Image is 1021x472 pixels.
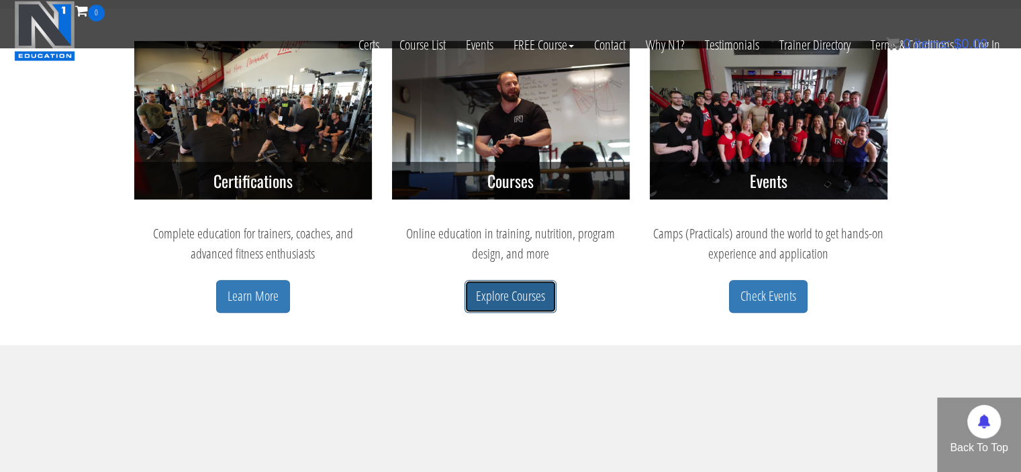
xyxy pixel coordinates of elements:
a: Log In [964,21,1010,68]
a: 0 items: $0.00 [886,36,987,51]
p: Online education in training, nutrition, program design, and more [392,224,630,264]
img: n1-events [650,41,887,199]
img: n1-certifications [134,41,372,199]
span: $ [954,36,961,51]
a: Explore Courses [465,280,556,313]
a: 0 [75,1,105,19]
span: 0 [903,36,910,51]
img: n1-courses [392,41,630,199]
p: Back To Top [937,440,1021,456]
a: Course List [389,21,456,68]
h3: Courses [392,162,630,199]
a: Learn More [216,280,290,313]
a: Contact [584,21,636,68]
img: icon11.png [886,37,900,50]
bdi: 0.00 [954,36,987,51]
h3: Events [650,162,887,199]
a: Certs [348,21,389,68]
span: items: [914,36,950,51]
img: n1-education [14,1,75,61]
p: Camps (Practicals) around the world to get hands-on experience and application [650,224,887,264]
a: Trainer Directory [769,21,861,68]
h3: Certifications [134,162,372,199]
p: Complete education for trainers, coaches, and advanced fitness enthusiasts [134,224,372,264]
a: Events [456,21,503,68]
a: Testimonials [695,21,769,68]
a: FREE Course [503,21,584,68]
span: 0 [88,5,105,21]
a: Terms & Conditions [861,21,964,68]
a: Check Events [729,280,808,313]
a: Why N1? [636,21,695,68]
